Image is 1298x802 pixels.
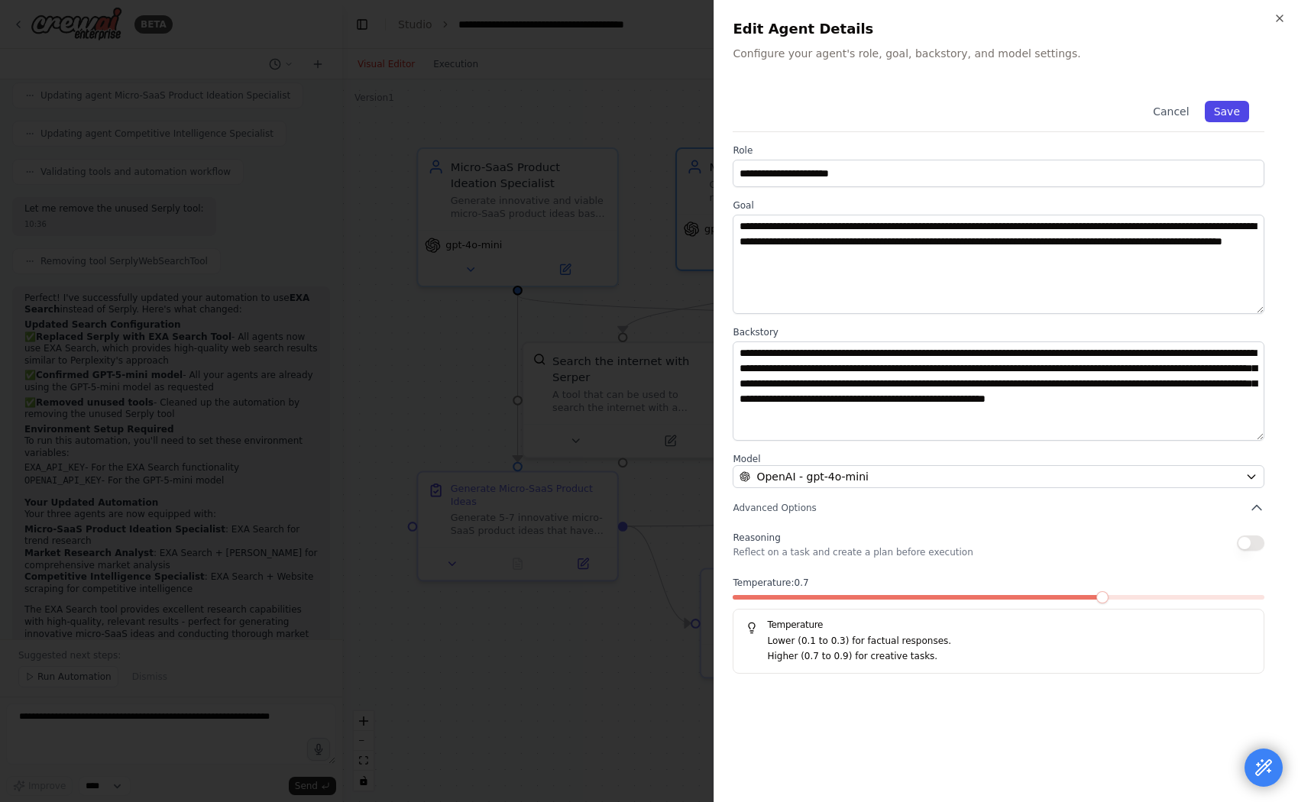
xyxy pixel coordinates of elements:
p: Reflect on a task and create a plan before execution [733,546,973,558]
button: OpenAI - gpt-4o-mini [733,465,1264,488]
button: Advanced Options [733,500,1264,516]
p: Configure your agent's role, goal, backstory, and model settings. [733,46,1280,61]
span: Advanced Options [733,502,816,514]
span: OpenAI - gpt-4o-mini [756,469,868,484]
p: Higher (0.7 to 0.9) for creative tasks. [767,649,1251,665]
label: Role [733,144,1264,157]
label: Model [733,453,1264,465]
label: Goal [733,199,1264,212]
button: Save [1205,101,1249,122]
label: Backstory [733,326,1264,338]
span: Temperature: 0.7 [733,577,808,589]
p: Lower (0.1 to 0.3) for factual responses. [767,634,1251,649]
h2: Edit Agent Details [733,18,1280,40]
button: Cancel [1144,101,1198,122]
span: Reasoning [733,532,780,543]
h5: Temperature [746,619,1251,631]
